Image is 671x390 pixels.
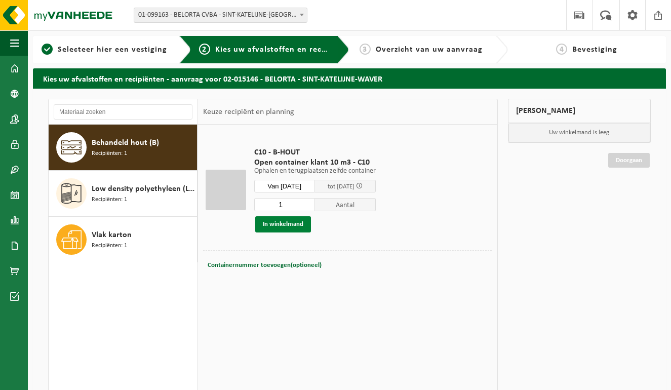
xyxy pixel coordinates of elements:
div: Keuze recipiënt en planning [198,99,299,125]
span: Recipiënten: 1 [92,241,127,251]
span: Open container klant 10 m3 - C10 [254,158,376,168]
input: Materiaal zoeken [54,104,192,120]
p: Ophalen en terugplaatsen zelfde container [254,168,376,175]
span: Recipiënten: 1 [92,195,127,205]
span: Low density polyethyleen (LDPE) folie, los, naturel [92,183,194,195]
span: 3 [360,44,371,55]
p: Uw winkelmand is leeg [508,123,651,142]
span: 01-099163 - BELORTA CVBA - SINT-KATELIJNE-WAVER [134,8,307,22]
div: [PERSON_NAME] [508,99,651,123]
span: Overzicht van uw aanvraag [376,46,483,54]
span: C10 - B-HOUT [254,147,376,158]
span: Kies uw afvalstoffen en recipiënten [215,46,354,54]
span: Bevestiging [572,46,617,54]
span: Selecteer hier een vestiging [58,46,167,54]
span: tot [DATE] [328,183,354,190]
span: 01-099163 - BELORTA CVBA - SINT-KATELIJNE-WAVER [134,8,307,23]
button: In winkelmand [255,216,311,232]
a: Doorgaan [608,153,650,168]
button: Containernummer toevoegen(optioneel) [207,258,323,272]
a: 1Selecteer hier een vestiging [38,44,171,56]
button: Vlak karton Recipiënten: 1 [49,217,198,262]
button: Low density polyethyleen (LDPE) folie, los, naturel Recipiënten: 1 [49,171,198,217]
span: Vlak karton [92,229,132,241]
input: Selecteer datum [254,180,315,192]
span: Containernummer toevoegen(optioneel) [208,262,322,268]
span: Behandeld hout (B) [92,137,159,149]
span: 2 [199,44,210,55]
span: 1 [42,44,53,55]
span: Aantal [315,198,376,211]
h2: Kies uw afvalstoffen en recipiënten - aanvraag voor 02-015146 - BELORTA - SINT-KATELIJNE-WAVER [33,68,666,88]
span: Recipiënten: 1 [92,149,127,159]
span: 4 [556,44,567,55]
button: Behandeld hout (B) Recipiënten: 1 [49,125,198,171]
